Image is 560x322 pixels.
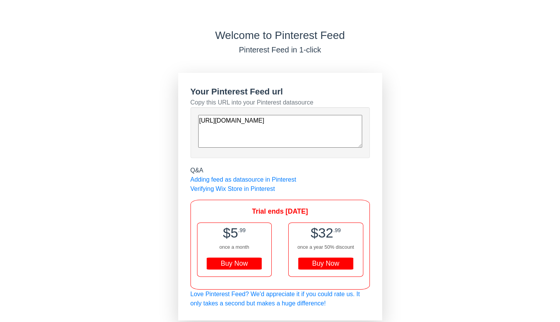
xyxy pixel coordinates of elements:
div: Q&A [191,166,370,175]
span: $32 [311,225,333,240]
div: Your Pinterest Feed url [191,85,370,98]
div: Buy Now [207,258,262,270]
span: $5 [223,225,238,240]
span: .99 [238,227,246,233]
div: Buy Now [298,258,353,270]
a: Verifying Wix Store in Pinterest [191,185,275,192]
div: once a year 50% discount [289,243,363,251]
div: Trial ends [DATE] [197,206,363,216]
a: Adding feed as datasource in Pinterest [191,176,296,183]
div: Copy this URL into your Pinterest datasource [191,98,370,107]
div: once a month [197,243,271,251]
a: Love Pinterest Feed? We'd appreciate it if you could rate us. It only takes a second but makes a ... [191,291,360,307]
span: .99 [333,227,341,233]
